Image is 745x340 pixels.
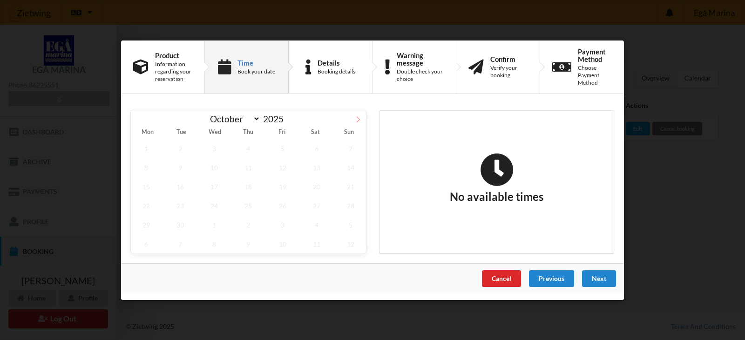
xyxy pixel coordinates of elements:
span: September 9, 2025 [165,158,196,177]
span: October 6, 2025 [131,234,162,253]
div: Booking details [318,68,355,75]
span: October 11, 2025 [301,234,332,253]
span: Thu [231,129,265,135]
span: September 29, 2025 [131,215,162,234]
span: September 25, 2025 [233,196,264,215]
span: September 18, 2025 [233,177,264,196]
span: October 7, 2025 [165,234,196,253]
span: September 22, 2025 [131,196,162,215]
select: Month [206,113,261,125]
div: Information regarding your reservation [155,60,192,83]
span: September 2, 2025 [165,139,196,158]
span: September 23, 2025 [165,196,196,215]
span: October 8, 2025 [199,234,230,253]
div: Confirm [490,55,528,62]
span: September 26, 2025 [267,196,298,215]
div: Cancel [482,270,521,287]
div: Product [155,51,192,59]
span: September 17, 2025 [199,177,230,196]
span: September 21, 2025 [335,177,366,196]
span: September 12, 2025 [267,158,298,177]
span: September 11, 2025 [233,158,264,177]
span: September 28, 2025 [335,196,366,215]
span: September 5, 2025 [267,139,298,158]
span: September 19, 2025 [267,177,298,196]
span: October 2, 2025 [233,215,264,234]
span: October 5, 2025 [335,215,366,234]
span: September 13, 2025 [301,158,332,177]
div: Details [318,59,355,66]
div: Previous [529,270,574,287]
span: September 3, 2025 [199,139,230,158]
span: October 1, 2025 [199,215,230,234]
span: September 24, 2025 [199,196,230,215]
span: October 9, 2025 [233,234,264,253]
input: Year [260,113,291,124]
span: Tue [164,129,198,135]
h2: No available times [450,153,543,204]
span: Sun [332,129,366,135]
span: September 6, 2025 [301,139,332,158]
span: Wed [198,129,231,135]
span: October 10, 2025 [267,234,298,253]
div: Payment Method [578,47,612,62]
span: October 12, 2025 [335,234,366,253]
div: Double check your choice [397,68,444,83]
span: September 8, 2025 [131,158,162,177]
div: Book your date [237,68,275,75]
div: Warning message [397,51,444,66]
span: September 4, 2025 [233,139,264,158]
span: September 10, 2025 [199,158,230,177]
div: Time [237,59,275,66]
span: September 1, 2025 [131,139,162,158]
div: Next [582,270,616,287]
span: Fri [265,129,299,135]
span: September 27, 2025 [301,196,332,215]
span: October 3, 2025 [267,215,298,234]
span: September 7, 2025 [335,139,366,158]
span: September 20, 2025 [301,177,332,196]
span: September 14, 2025 [335,158,366,177]
span: September 30, 2025 [165,215,196,234]
span: Mon [131,129,164,135]
span: September 15, 2025 [131,177,162,196]
span: October 4, 2025 [301,215,332,234]
span: September 16, 2025 [165,177,196,196]
div: Choose Payment Method [578,64,612,87]
div: Verify your booking [490,64,528,79]
span: Sat [299,129,332,135]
